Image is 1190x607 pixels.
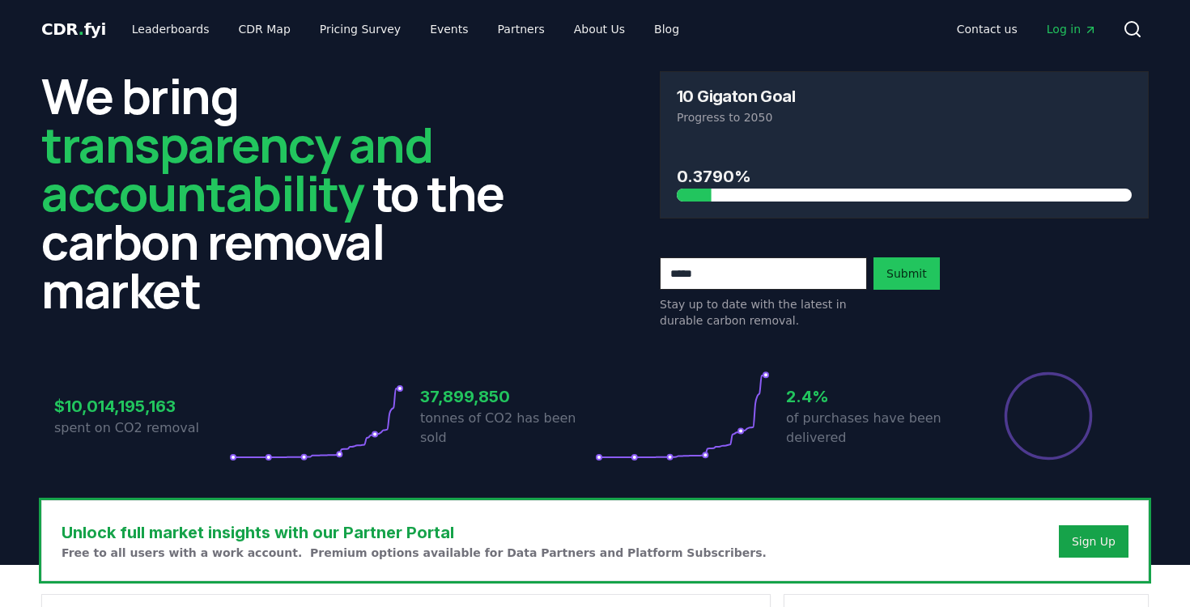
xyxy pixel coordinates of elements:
[119,15,223,44] a: Leaderboards
[420,384,595,409] h3: 37,899,850
[417,15,481,44] a: Events
[41,19,106,39] span: CDR fyi
[641,15,692,44] a: Blog
[1047,21,1097,37] span: Log in
[1072,533,1116,550] a: Sign Up
[660,296,867,329] p: Stay up to date with the latest in durable carbon removal.
[1003,371,1094,461] div: Percentage of sales delivered
[62,545,767,561] p: Free to all users with a work account. Premium options available for Data Partners and Platform S...
[677,88,795,104] h3: 10 Gigaton Goal
[54,418,229,438] p: spent on CO2 removal
[41,71,530,314] h2: We bring to the carbon removal market
[420,409,595,448] p: tonnes of CO2 has been sold
[677,164,1132,189] h3: 0.3790%
[944,15,1031,44] a: Contact us
[119,15,692,44] nav: Main
[1034,15,1110,44] a: Log in
[54,394,229,418] h3: $10,014,195,163
[786,409,961,448] p: of purchases have been delivered
[485,15,558,44] a: Partners
[677,109,1132,125] p: Progress to 2050
[561,15,638,44] a: About Us
[41,18,106,40] a: CDR.fyi
[79,19,84,39] span: .
[62,520,767,545] h3: Unlock full market insights with our Partner Portal
[1059,525,1128,558] button: Sign Up
[873,257,940,290] button: Submit
[226,15,304,44] a: CDR Map
[41,111,432,226] span: transparency and accountability
[944,15,1110,44] nav: Main
[307,15,414,44] a: Pricing Survey
[786,384,961,409] h3: 2.4%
